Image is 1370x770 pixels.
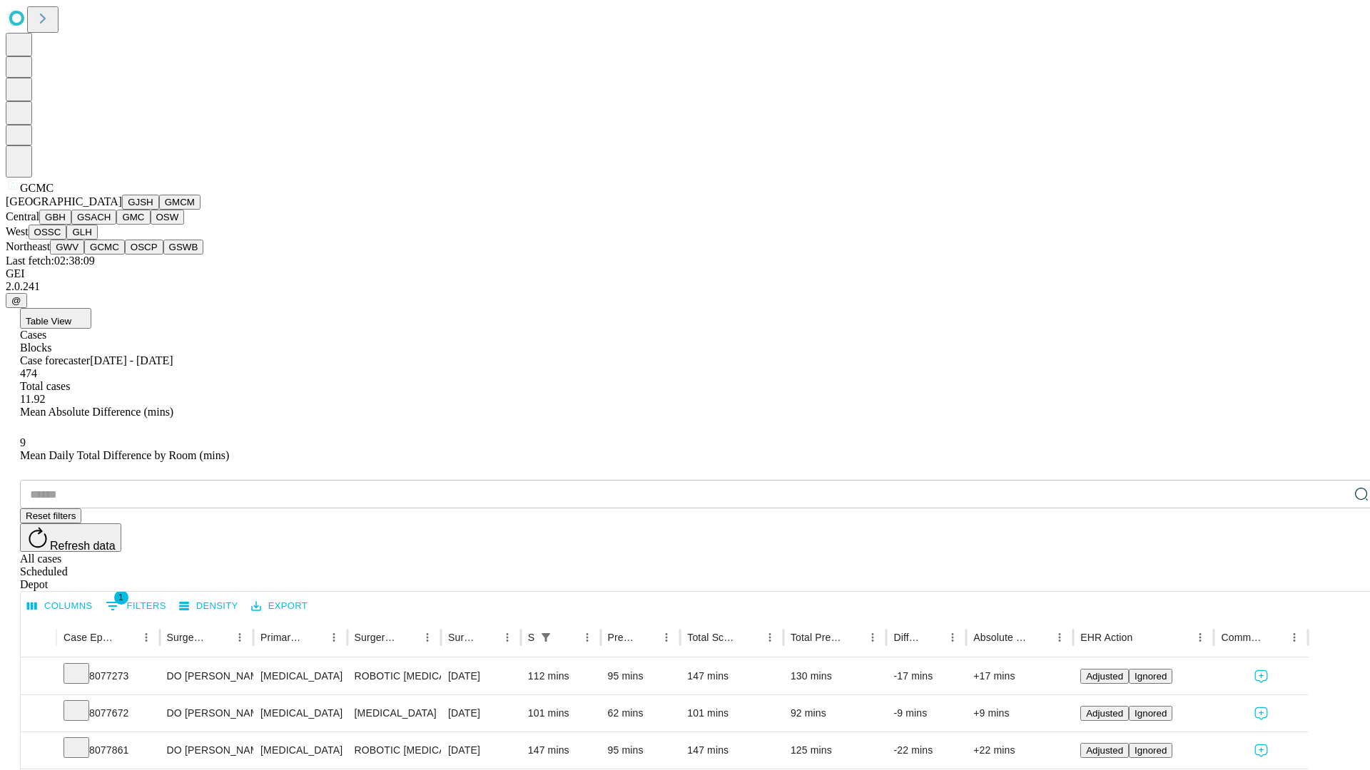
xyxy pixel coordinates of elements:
[973,632,1028,643] div: Absolute Difference
[973,695,1066,731] div: +9 mins
[114,590,128,605] span: 1
[1129,743,1172,758] button: Ignored
[608,632,636,643] div: Predicted In Room Duration
[1086,671,1123,682] span: Adjusted
[84,240,125,255] button: GCMC
[893,632,921,643] div: Difference
[1086,708,1123,719] span: Adjusted
[863,627,883,647] button: Menu
[791,695,880,731] div: 92 mins
[50,240,84,255] button: GWV
[11,295,21,306] span: @
[167,695,246,731] div: DO [PERSON_NAME] [PERSON_NAME] Do
[136,627,156,647] button: Menu
[20,367,37,379] span: 474
[20,354,90,366] span: Case forecaster
[1129,706,1172,721] button: Ignored
[39,210,71,225] button: GBH
[973,658,1066,694] div: +17 mins
[608,658,674,694] div: 95 mins
[1080,743,1129,758] button: Adjusted
[687,732,776,769] div: 147 mins
[26,316,71,327] span: Table View
[6,280,1364,293] div: 2.0.241
[577,627,597,647] button: Menu
[943,627,963,647] button: Menu
[6,255,95,267] span: Last fetch: 02:38:09
[210,627,230,647] button: Sort
[50,540,116,552] span: Refresh data
[760,627,780,647] button: Menu
[24,595,96,617] button: Select columns
[923,627,943,647] button: Sort
[20,406,173,418] span: Mean Absolute Difference (mins)
[20,393,45,405] span: 11.92
[90,354,173,366] span: [DATE] - [DATE]
[448,658,514,694] div: [DATE]
[6,267,1364,280] div: GEI
[528,732,594,769] div: 147 mins
[1135,708,1167,719] span: Ignored
[1129,669,1172,684] button: Ignored
[1135,671,1167,682] span: Ignored
[497,627,517,647] button: Menu
[528,632,534,643] div: Scheduled In Room Duration
[304,627,324,647] button: Sort
[260,658,340,694] div: [MEDICAL_DATA]
[608,732,674,769] div: 95 mins
[355,695,434,731] div: [MEDICAL_DATA]
[1135,745,1167,756] span: Ignored
[28,739,49,764] button: Expand
[64,632,115,643] div: Case Epic Id
[125,240,163,255] button: OSCP
[28,664,49,689] button: Expand
[355,658,434,694] div: ROBOTIC [MEDICAL_DATA]
[1030,627,1050,647] button: Sort
[791,632,842,643] div: Total Predicted Duration
[28,702,49,727] button: Expand
[167,632,208,643] div: Surgeon Name
[116,210,150,225] button: GMC
[6,195,122,207] span: [GEOGRAPHIC_DATA]
[29,225,67,240] button: OSSC
[448,632,476,643] div: Surgery Date
[448,695,514,731] div: [DATE]
[687,658,776,694] div: 147 mins
[355,732,434,769] div: ROBOTIC [MEDICAL_DATA]
[448,732,514,769] div: [DATE]
[260,632,302,643] div: Primary Service
[636,627,656,647] button: Sort
[20,308,91,329] button: Table View
[20,449,229,461] span: Mean Daily Total Difference by Room (mins)
[608,695,674,731] div: 62 mins
[687,695,776,731] div: 101 mins
[151,210,185,225] button: OSW
[6,210,39,222] span: Central
[64,695,153,731] div: 8077672
[6,293,27,308] button: @
[557,627,577,647] button: Sort
[324,627,344,647] button: Menu
[167,658,246,694] div: DO [PERSON_NAME] [PERSON_NAME] Do
[1221,632,1262,643] div: Comments
[248,595,311,617] button: Export
[1080,632,1132,643] div: EHR Action
[1190,627,1210,647] button: Menu
[6,240,50,252] span: Northeast
[1050,627,1070,647] button: Menu
[6,225,29,237] span: West
[122,195,159,210] button: GJSH
[843,627,863,647] button: Sort
[417,627,437,647] button: Menu
[528,695,594,731] div: 101 mins
[397,627,417,647] button: Sort
[163,240,204,255] button: GSWB
[740,627,760,647] button: Sort
[1284,627,1304,647] button: Menu
[20,436,26,448] span: 9
[71,210,116,225] button: GSACH
[528,658,594,694] div: 112 mins
[66,225,97,240] button: GLH
[1080,706,1129,721] button: Adjusted
[20,380,70,392] span: Total cases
